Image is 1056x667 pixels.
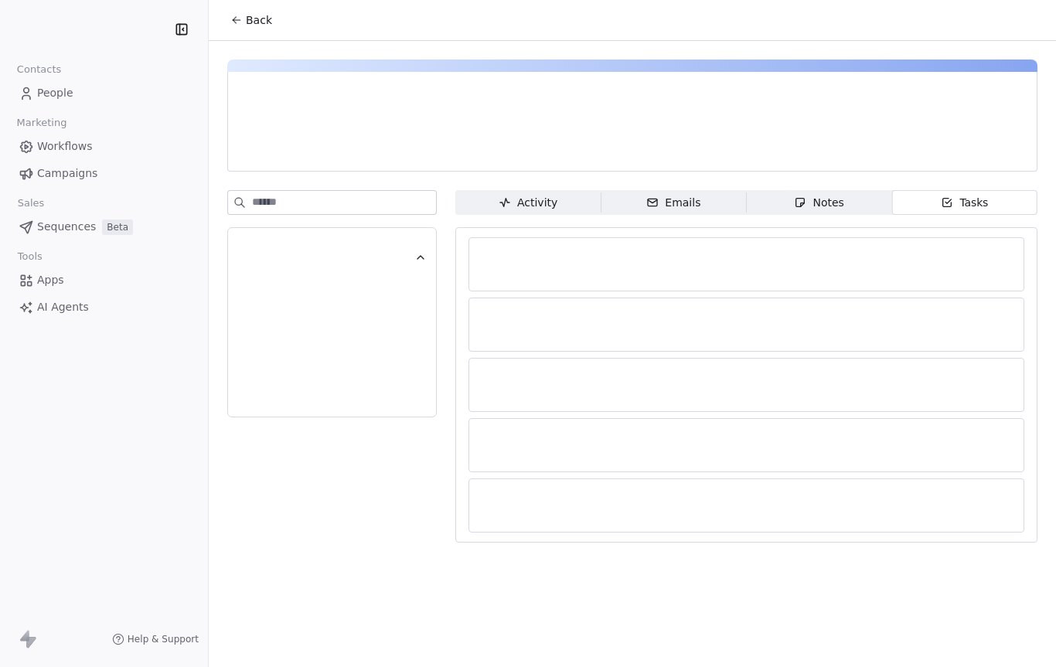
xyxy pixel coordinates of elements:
[11,192,51,215] span: Sales
[12,134,196,159] a: Workflows
[499,195,557,211] div: Activity
[10,58,68,81] span: Contacts
[794,195,843,211] div: Notes
[12,294,196,320] a: AI Agents
[12,267,196,293] a: Apps
[37,272,64,288] span: Apps
[128,633,199,645] span: Help & Support
[37,165,97,182] span: Campaigns
[112,633,199,645] a: Help & Support
[12,161,196,186] a: Campaigns
[646,195,700,211] div: Emails
[12,80,196,106] a: People
[37,85,73,101] span: People
[37,138,93,155] span: Workflows
[37,219,96,235] span: Sequences
[37,299,89,315] span: AI Agents
[221,6,281,34] button: Back
[246,12,272,28] span: Back
[102,219,133,235] span: Beta
[11,245,49,268] span: Tools
[10,111,73,134] span: Marketing
[12,214,196,240] a: SequencesBeta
